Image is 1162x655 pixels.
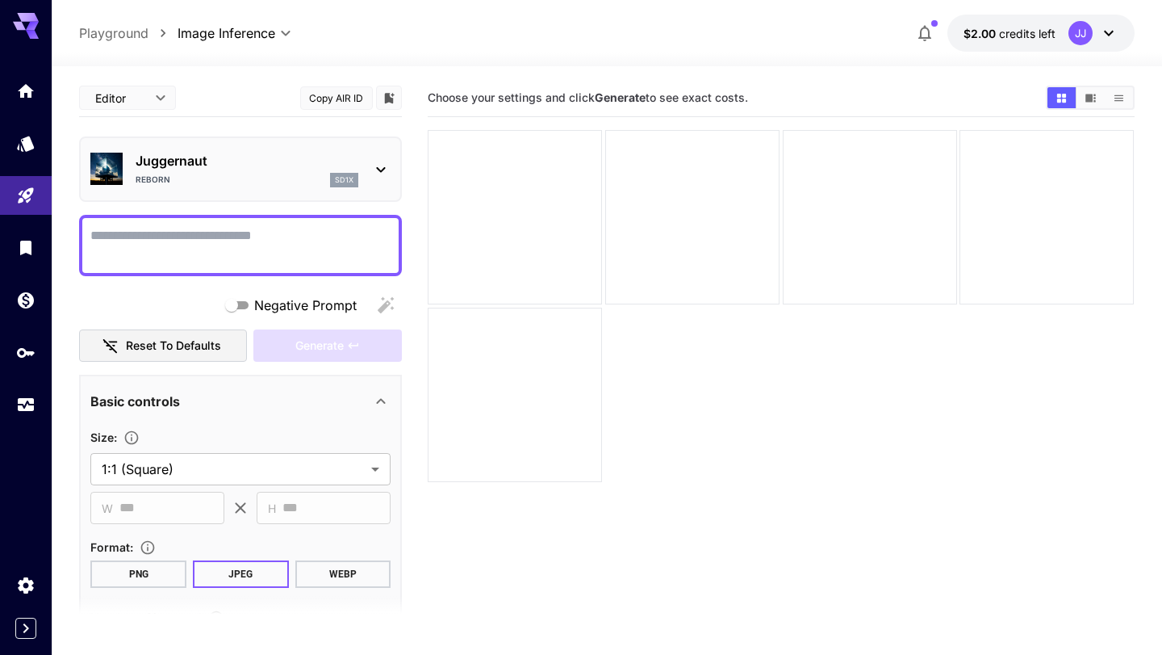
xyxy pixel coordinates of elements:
[16,290,36,310] div: Wallet
[102,499,113,518] span: W
[16,342,36,363] div: API Keys
[79,23,148,43] a: Playground
[90,145,391,194] div: JuggernautRebornsd1x
[268,499,276,518] span: H
[133,540,162,556] button: Choose the file format for the output image.
[16,81,36,101] div: Home
[295,561,391,588] button: WEBP
[963,25,1055,42] div: $2.00
[999,27,1055,40] span: credits left
[16,237,36,258] div: Library
[79,23,178,43] nav: breadcrumb
[300,86,373,110] button: Copy AIR ID
[254,296,357,315] span: Negative Prompt
[16,133,36,153] div: Models
[90,430,117,444] span: Size :
[90,392,180,411] p: Basic controls
[947,15,1135,52] button: $2.00JJ
[136,174,170,186] p: Reborn
[1105,87,1133,108] button: Show media in list view
[193,561,289,588] button: JPEG
[1068,21,1093,45] div: JJ
[1046,86,1135,110] div: Show media in grid viewShow media in video viewShow media in list view
[90,540,133,554] span: Format :
[95,90,145,107] span: Editor
[136,151,358,170] p: Juggernaut
[102,460,365,479] span: 1:1 (Square)
[117,430,146,446] button: Adjust the dimensions of the generated image by specifying its width and height in pixels, or sel...
[90,561,186,588] button: PNG
[595,90,646,104] b: Generate
[15,618,36,639] button: Expand sidebar
[16,575,36,595] div: Settings
[16,395,36,415] div: Usage
[382,88,396,107] button: Add to library
[178,23,275,43] span: Image Inference
[79,330,247,363] button: Reset to defaults
[16,186,36,206] div: Playground
[1047,87,1076,108] button: Show media in grid view
[428,90,748,104] span: Choose your settings and click to see exact costs.
[90,382,391,421] div: Basic controls
[963,27,999,40] span: $2.00
[1076,87,1105,108] button: Show media in video view
[335,174,353,186] p: sd1x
